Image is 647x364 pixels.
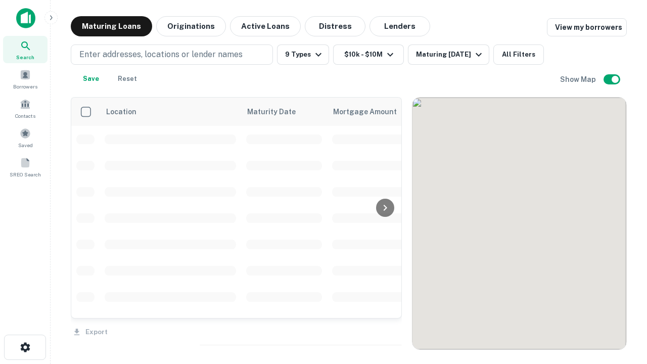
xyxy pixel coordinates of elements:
div: 0 0 [412,98,626,349]
iframe: Chat Widget [596,251,647,299]
a: Contacts [3,95,48,122]
button: Active Loans [230,16,301,36]
button: Reset [111,69,144,89]
th: Mortgage Amount [327,98,438,126]
div: Maturing [DATE] [416,49,485,61]
p: Enter addresses, locations or lender names [79,49,243,61]
img: capitalize-icon.png [16,8,35,28]
span: Contacts [15,112,35,120]
span: SREO Search [10,170,41,178]
button: Save your search to get updates of matches that match your search criteria. [75,69,107,89]
a: Borrowers [3,65,48,93]
h6: Show Map [560,74,597,85]
button: Originations [156,16,226,36]
button: $10k - $10M [333,44,404,65]
button: Distress [305,16,365,36]
th: Location [100,98,241,126]
span: Borrowers [13,82,37,90]
a: View my borrowers [547,18,627,36]
a: Search [3,36,48,63]
button: Maturing Loans [71,16,152,36]
button: Lenders [369,16,430,36]
button: 9 Types [277,44,329,65]
span: Search [16,53,34,61]
th: Maturity Date [241,98,327,126]
a: SREO Search [3,153,48,180]
button: Maturing [DATE] [408,44,489,65]
a: Saved [3,124,48,151]
span: Mortgage Amount [333,106,410,118]
span: Location [106,106,136,118]
span: Maturity Date [247,106,309,118]
span: Saved [18,141,33,149]
button: All Filters [493,44,544,65]
button: Enter addresses, locations or lender names [71,44,273,65]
